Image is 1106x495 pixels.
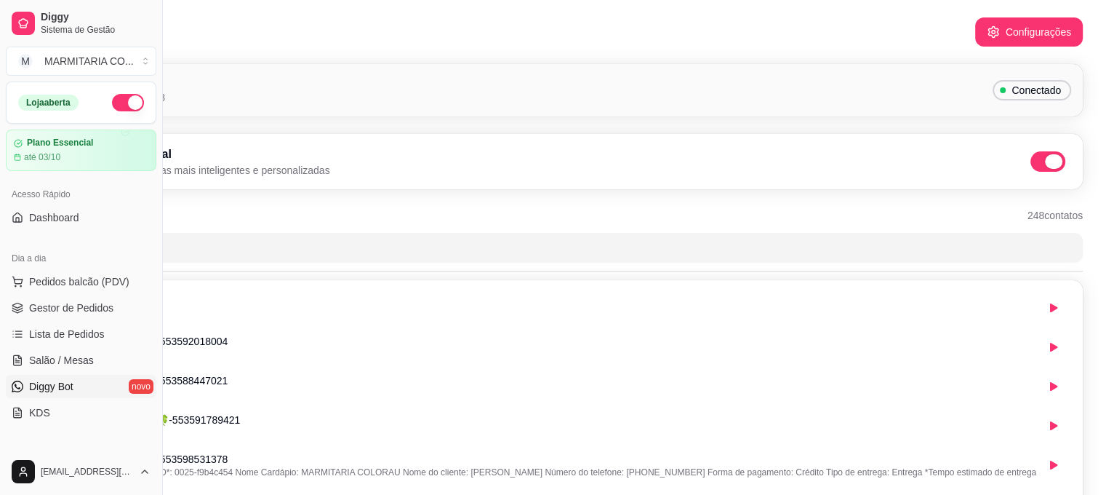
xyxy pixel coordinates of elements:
span: Sistema de Gestão [41,24,151,36]
a: Gestor de Pedidos [6,296,156,320]
button: [EMAIL_ADDRESS][DOMAIN_NAME] [6,454,156,489]
button: Alterar Status [112,94,144,111]
div: Catálogo [6,442,156,465]
p: [PERSON_NAME] - 553592018004 [73,334,1036,349]
a: Dashboard [6,206,156,229]
span: Diggy Bot [29,379,73,394]
input: Buscar contatos... [49,233,1074,262]
span: Gestor de Pedidos [29,301,113,315]
p: ♥ - 553591920561 [73,295,1036,309]
h3: Inteligência Artificial [58,146,330,163]
p: Ative a IA para respostas mais inteligentes e personalizadas [58,163,330,178]
span: 248 contatos [1027,208,1083,223]
span: M [18,54,33,68]
span: Conectado [1006,83,1067,98]
span: KDS [29,405,50,420]
span: Dashboard [29,210,79,225]
a: Plano Essencialaté 03/10 [6,130,156,171]
button: Configurações [975,17,1083,47]
a: Salão / Mesas [6,349,156,372]
p: [PERSON_NAME] - 553598531378 [73,452,1036,467]
span: Salão / Mesas [29,353,94,368]
p: [PERSON_NAME] - 553588447021 [73,373,1036,388]
button: Pedidos balcão (PDV) [6,270,156,293]
a: Diggy Botnovo [6,375,156,398]
a: DiggySistema de Gestão [6,6,156,41]
div: MARMITARIA CO ... [44,54,134,68]
a: KDS [6,401,156,424]
div: Acesso Rápido [6,183,156,206]
span: [EMAIL_ADDRESS][DOMAIN_NAME] [41,466,133,478]
span: Lista de Pedidos [29,327,105,341]
article: Plano Essencial [27,138,93,148]
div: Loja aberta [18,95,79,111]
p: [PERSON_NAME]🍀 - 553591789421 [73,413,1036,427]
button: Select a team [6,47,156,76]
a: Lista de Pedidos [6,322,156,346]
span: Diggy [41,11,151,24]
span: Pedidos balcão (PDV) [29,274,129,289]
article: até 03/10 [24,151,60,163]
div: Dia a dia [6,247,156,270]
